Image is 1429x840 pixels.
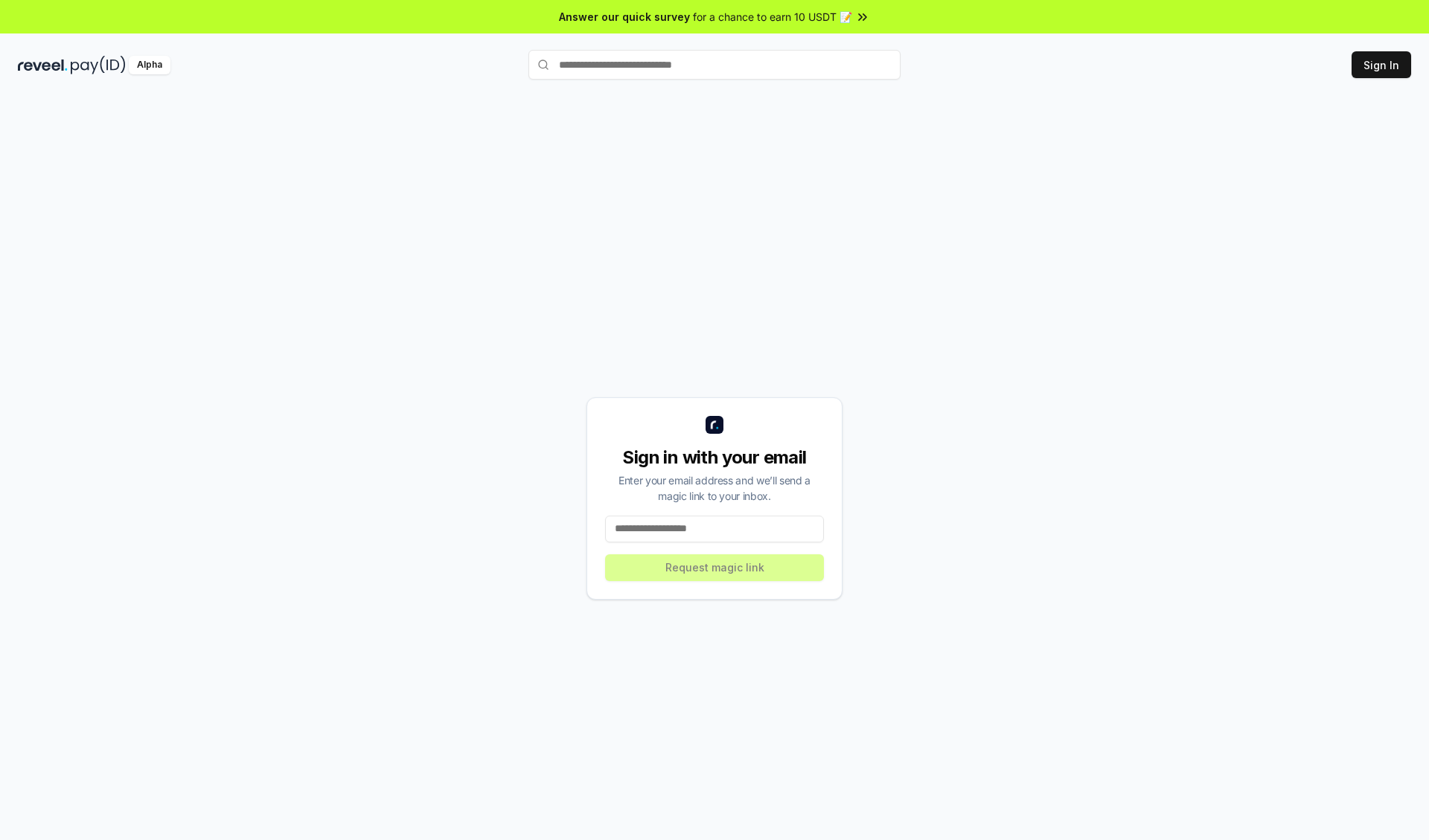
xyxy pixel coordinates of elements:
img: pay_id [71,56,126,74]
img: logo_small [706,416,723,434]
div: Enter your email address and we’ll send a magic link to your inbox. [605,472,824,504]
div: Alpha [129,56,170,74]
span: Answer our quick survey [559,9,690,25]
img: reveel_dark [18,56,68,74]
div: Sign in with your email [605,446,824,469]
span: for a chance to earn 10 USDT 📝 [693,9,852,25]
button: Sign In [1352,51,1411,78]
